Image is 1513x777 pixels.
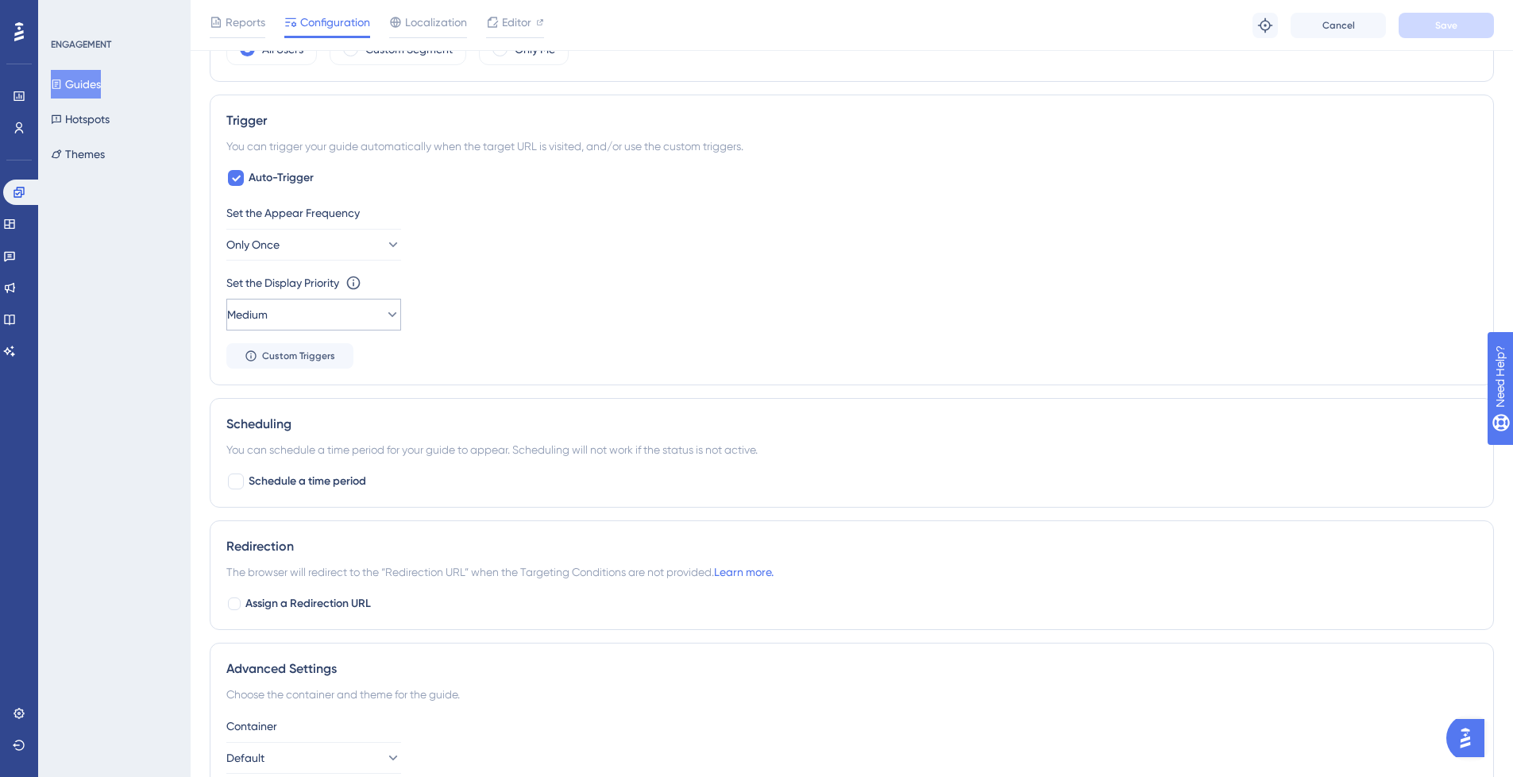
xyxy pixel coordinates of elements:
div: Trigger [226,111,1477,130]
span: Medium [227,305,268,324]
button: Custom Triggers [226,343,353,369]
button: Save [1399,13,1494,38]
div: Set the Display Priority [226,273,339,292]
span: Assign a Redirection URL [245,594,371,613]
button: Default [226,742,401,774]
button: Medium [226,299,401,331]
span: Reports [226,13,265,32]
div: You can schedule a time period for your guide to appear. Scheduling will not work if the status i... [226,440,1477,459]
button: Guides [51,70,101,99]
div: Set the Appear Frequency [226,203,1477,222]
button: Hotspots [51,105,110,133]
span: Cancel [1322,19,1355,32]
span: The browser will redirect to the “Redirection URL” when the Targeting Conditions are not provided. [226,562,774,582]
div: Container [226,717,1477,736]
div: Choose the container and theme for the guide. [226,685,1477,704]
span: Configuration [300,13,370,32]
span: Auto-Trigger [249,168,314,187]
iframe: UserGuiding AI Assistant Launcher [1446,714,1494,762]
div: You can trigger your guide automatically when the target URL is visited, and/or use the custom tr... [226,137,1477,156]
span: Only Once [226,235,280,254]
button: Themes [51,140,105,168]
div: Advanced Settings [226,659,1477,678]
a: Learn more. [714,566,774,578]
span: Default [226,748,264,767]
button: Cancel [1291,13,1386,38]
span: Schedule a time period [249,472,366,491]
span: Localization [405,13,467,32]
div: ENGAGEMENT [51,38,111,51]
span: Editor [502,13,531,32]
span: Save [1435,19,1457,32]
div: Redirection [226,537,1477,556]
button: Only Once [226,229,401,261]
span: Need Help? [37,4,99,23]
div: Scheduling [226,415,1477,434]
span: Custom Triggers [262,350,335,362]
